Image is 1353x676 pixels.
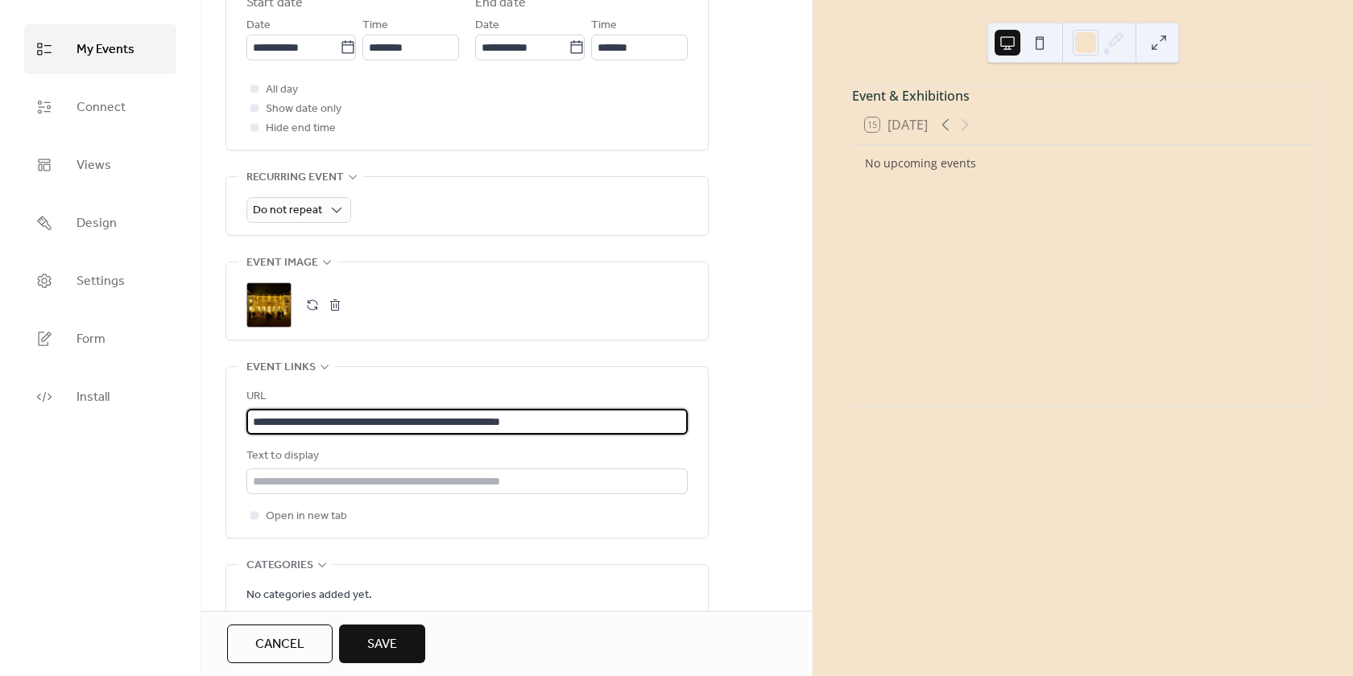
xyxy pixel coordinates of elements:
a: Install [24,372,176,422]
span: Hide end time [266,119,336,138]
span: Connect [77,95,126,121]
span: Views [77,153,111,179]
span: Recurring event [246,168,344,188]
div: URL [246,387,685,406]
button: Cancel [227,624,333,663]
span: Event links [246,358,316,377]
span: Date [246,16,271,35]
a: Connect [24,82,176,132]
span: Install [77,385,110,410]
button: Save [339,624,425,663]
a: Settings [24,256,176,306]
span: Design [77,211,117,237]
span: Settings [77,269,125,295]
span: Show date only [266,100,341,119]
span: Date [475,16,499,35]
a: Form [24,314,176,364]
div: No upcoming events [865,155,1301,171]
span: Open in new tab [266,507,347,526]
div: Event & Exhibitions [852,86,1314,105]
a: My Events [24,24,176,74]
span: All day [266,80,298,100]
span: Event image [246,253,318,273]
div: Text to display [246,447,685,466]
span: Cancel [255,635,304,654]
a: Views [24,140,176,190]
span: My Events [77,37,134,63]
span: Save [367,635,397,654]
a: Design [24,198,176,248]
span: Do not repeat [253,200,322,221]
div: ; [246,282,292,328]
span: Time [591,16,617,35]
span: Time [362,16,388,35]
span: Form [77,327,106,352]
span: No categories added yet. [246,586,372,605]
span: Categories [246,556,313,575]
